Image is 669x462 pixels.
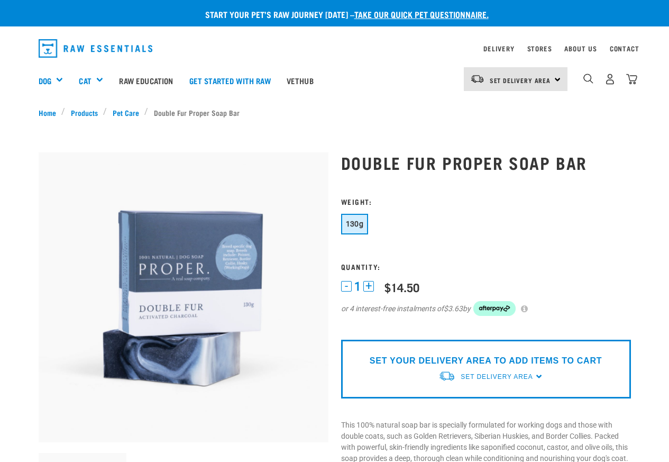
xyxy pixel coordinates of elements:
[470,74,484,84] img: van-moving.png
[363,281,374,292] button: +
[341,153,631,172] h1: Double Fur Proper Soap Bar
[583,74,593,84] img: home-icon-1@2x.png
[30,35,639,62] nav: dropdown navigation
[65,107,103,118] a: Products
[279,59,322,102] a: Vethub
[438,370,455,382] img: van-moving.png
[473,301,516,316] img: Afterpay
[490,78,551,82] span: Set Delivery Area
[626,74,637,85] img: home-icon@2x.png
[610,47,639,50] a: Contact
[483,47,514,50] a: Delivery
[370,355,602,367] p: SET YOUR DELIVERY AREA TO ADD ITEMS TO CART
[444,303,463,314] span: $3.63
[341,262,631,270] h3: Quantity:
[341,197,631,205] h3: Weight:
[39,107,631,118] nav: breadcrumbs
[39,152,328,442] img: Double fur soap
[564,47,597,50] a: About Us
[111,59,181,102] a: Raw Education
[39,107,62,118] a: Home
[384,280,419,294] div: $14.50
[354,281,361,292] span: 1
[461,373,533,381] span: Set Delivery Area
[39,39,153,58] img: Raw Essentials Logo
[604,74,616,85] img: user.png
[341,214,369,234] button: 130g
[39,75,51,87] a: Dog
[341,301,631,316] div: or 4 interest-free instalments of by
[341,281,352,292] button: -
[354,12,489,16] a: take our quick pet questionnaire.
[527,47,552,50] a: Stores
[79,75,91,87] a: Cat
[181,59,279,102] a: Get started with Raw
[107,107,144,118] a: Pet Care
[346,220,364,228] span: 130g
